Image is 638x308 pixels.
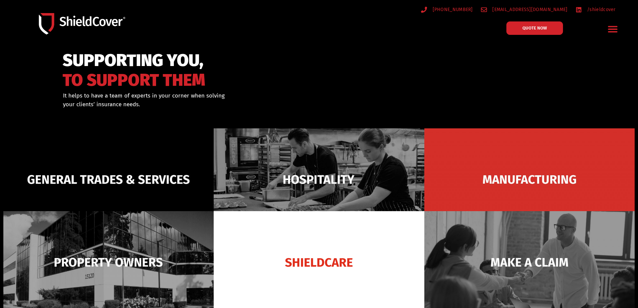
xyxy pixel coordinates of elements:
a: /shieldcover [576,5,616,14]
a: [EMAIL_ADDRESS][DOMAIN_NAME] [481,5,568,14]
a: QUOTE NOW [506,21,563,35]
span: QUOTE NOW [522,26,547,30]
p: your clients’ insurance needs. [63,100,353,109]
a: [PHONE_NUMBER] [421,5,473,14]
span: [EMAIL_ADDRESS][DOMAIN_NAME] [491,5,567,14]
img: Shield-Cover-Underwriting-Australia-logo-full [39,13,125,34]
span: /shieldcover [585,5,616,14]
span: [PHONE_NUMBER] [431,5,473,14]
span: SUPPORTING YOU, [63,54,205,67]
div: Menu Toggle [605,21,621,37]
div: It helps to have a team of experts in your corner when solving [63,91,353,109]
